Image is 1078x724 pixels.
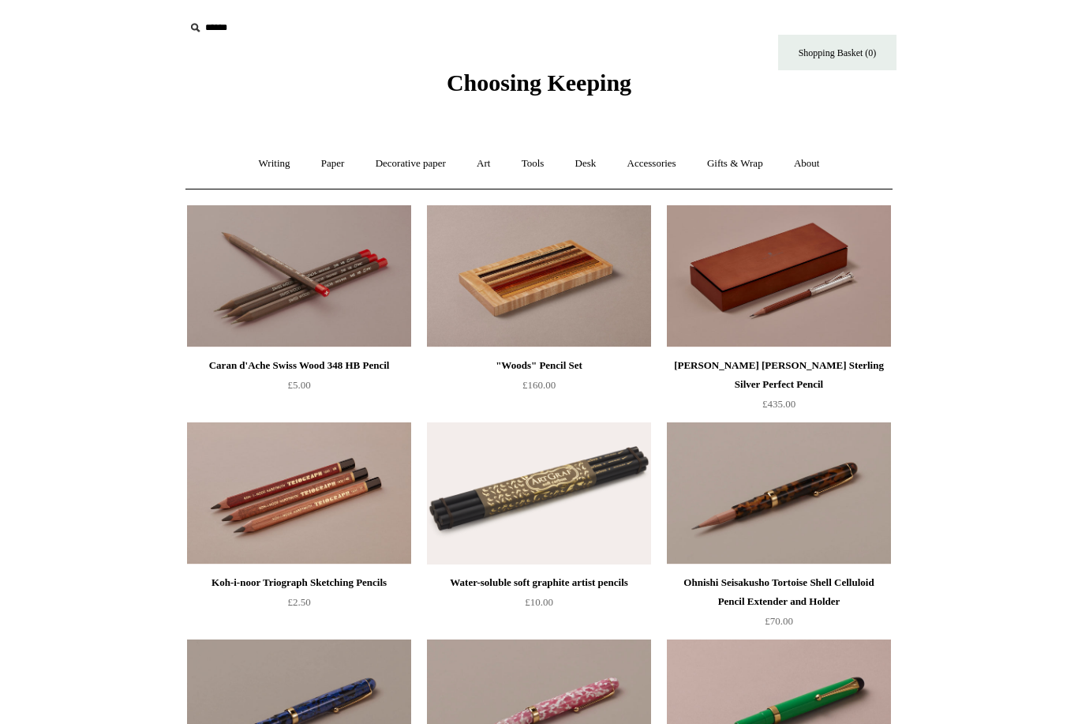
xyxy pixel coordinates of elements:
[667,356,891,421] a: [PERSON_NAME] [PERSON_NAME] Sterling Silver Perfect Pencil £435.00
[693,143,777,185] a: Gifts & Wrap
[431,356,647,375] div: "Woods" Pencil Set
[287,379,310,391] span: £5.00
[778,35,896,70] a: Shopping Basket (0)
[427,422,651,565] a: Water-soluble soft graphite artist pencils Water-soluble soft graphite artist pencils
[667,205,891,347] img: Graf Von Faber-Castell Sterling Silver Perfect Pencil
[245,143,305,185] a: Writing
[522,379,556,391] span: £160.00
[780,143,834,185] a: About
[361,143,460,185] a: Decorative paper
[507,143,559,185] a: Tools
[765,615,793,627] span: £70.00
[462,143,504,185] a: Art
[287,596,310,608] span: £2.50
[187,573,411,638] a: Koh-i-noor Triograph Sketching Pencils £2.50
[187,356,411,421] a: Caran d'Ache Swiss Wood 348 HB Pencil £5.00
[762,398,795,410] span: £435.00
[667,422,891,565] img: Ohnishi Seisakusho Tortoise Shell Celluloid Pencil Extender and Holder
[667,573,891,638] a: Ohnishi Seisakusho Tortoise Shell Celluloid Pencil Extender and Holder £70.00
[307,143,359,185] a: Paper
[427,573,651,638] a: Water-soluble soft graphite artist pencils £10.00
[427,422,651,565] img: Water-soluble soft graphite artist pencils
[431,573,647,592] div: Water-soluble soft graphite artist pencils
[427,356,651,421] a: "Woods" Pencil Set £160.00
[667,205,891,347] a: Graf Von Faber-Castell Sterling Silver Perfect Pencil Graf Von Faber-Castell Sterling Silver Perf...
[427,205,651,347] img: "Woods" Pencil Set
[671,356,887,394] div: [PERSON_NAME] [PERSON_NAME] Sterling Silver Perfect Pencil
[191,573,407,592] div: Koh-i-noor Triograph Sketching Pencils
[671,573,887,611] div: Ohnishi Seisakusho Tortoise Shell Celluloid Pencil Extender and Holder
[187,422,411,565] img: Koh-i-noor Triograph Sketching Pencils
[447,82,631,93] a: Choosing Keeping
[447,69,631,96] span: Choosing Keeping
[667,422,891,565] a: Ohnishi Seisakusho Tortoise Shell Celluloid Pencil Extender and Holder Ohnishi Seisakusho Tortois...
[525,596,553,608] span: £10.00
[613,143,691,185] a: Accessories
[561,143,611,185] a: Desk
[427,205,651,347] a: "Woods" Pencil Set "Woods" Pencil Set
[187,205,411,347] a: Caran d'Ache Swiss Wood 348 HB Pencil Caran d'Ache Swiss Wood 348 HB Pencil
[187,422,411,565] a: Koh-i-noor Triograph Sketching Pencils Koh-i-noor Triograph Sketching Pencils
[191,356,407,375] div: Caran d'Ache Swiss Wood 348 HB Pencil
[187,205,411,347] img: Caran d'Ache Swiss Wood 348 HB Pencil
